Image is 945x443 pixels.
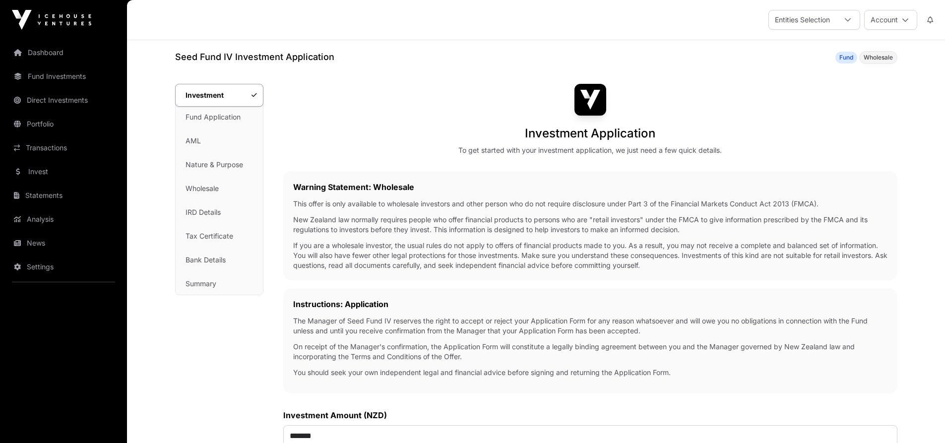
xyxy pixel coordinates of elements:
span: Fund [839,54,853,62]
span: Wholesale [864,54,893,62]
h2: Warning Statement: Wholesale [293,181,887,193]
a: Dashboard [8,42,119,63]
a: News [8,232,119,254]
img: Icehouse Ventures Logo [12,10,91,30]
a: Invest [8,161,119,183]
a: Bank Details [176,249,263,271]
img: Seed Fund IV [574,84,606,116]
p: You should seek your own independent legal and financial advice before signing and returning the ... [293,368,887,378]
a: Fund Application [176,106,263,128]
p: The Manager of Seed Fund IV reserves the right to accept or reject your Application Form for any ... [293,316,887,336]
a: Transactions [8,137,119,159]
h2: Instructions: Application [293,298,887,310]
div: Entities Selection [769,10,836,29]
a: Analysis [8,208,119,230]
a: Nature & Purpose [176,154,263,176]
p: On receipt of the Manager's confirmation, the Application Form will constitute a legally binding ... [293,342,887,362]
a: Statements [8,185,119,206]
a: Summary [176,273,263,295]
a: Investment [175,84,263,107]
p: If you are a wholesale investor, the usual rules do not apply to offers of financial products mad... [293,241,887,270]
div: To get started with your investment application, we just need a few quick details. [458,145,722,155]
button: Account [864,10,917,30]
a: Wholesale [176,178,263,199]
p: This offer is only available to wholesale investors and other person who do not require disclosur... [293,199,887,209]
a: AML [176,130,263,152]
a: Portfolio [8,113,119,135]
label: Investment Amount (NZD) [283,409,897,421]
p: New Zealand law normally requires people who offer financial products to persons who are "retail ... [293,215,887,235]
iframe: Chat Widget [895,395,945,443]
a: Tax Certificate [176,225,263,247]
a: Settings [8,256,119,278]
a: Direct Investments [8,89,119,111]
a: IRD Details [176,201,263,223]
h1: Investment Application [525,126,655,141]
a: Fund Investments [8,65,119,87]
h1: Seed Fund IV Investment Application [175,50,334,64]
